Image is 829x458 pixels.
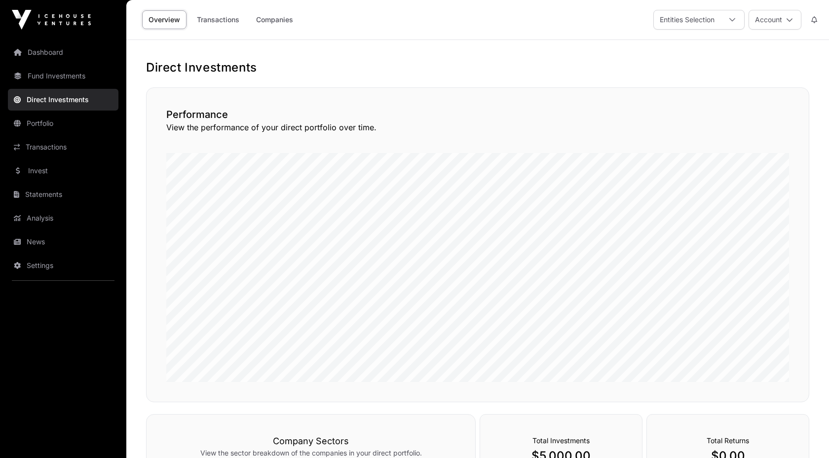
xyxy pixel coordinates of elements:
a: Dashboard [8,41,118,63]
a: Portfolio [8,113,118,134]
div: Entities Selection [654,10,720,29]
span: Total Investments [532,436,590,445]
a: Transactions [8,136,118,158]
a: Settings [8,255,118,276]
iframe: Chat Widget [780,411,829,458]
p: View the sector breakdown of the companies in your direct portfolio. [166,448,455,458]
a: Invest [8,160,118,182]
a: Direct Investments [8,89,118,111]
a: Analysis [8,207,118,229]
a: Transactions [190,10,246,29]
h3: Company Sectors [166,434,455,448]
a: News [8,231,118,253]
a: Overview [142,10,187,29]
button: Account [749,10,801,30]
span: Total Returns [707,436,749,445]
h2: Performance [166,108,789,121]
p: View the performance of your direct portfolio over time. [166,121,789,133]
a: Fund Investments [8,65,118,87]
a: Companies [250,10,300,29]
h1: Direct Investments [146,60,809,76]
a: Statements [8,184,118,205]
img: Icehouse Ventures Logo [12,10,91,30]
